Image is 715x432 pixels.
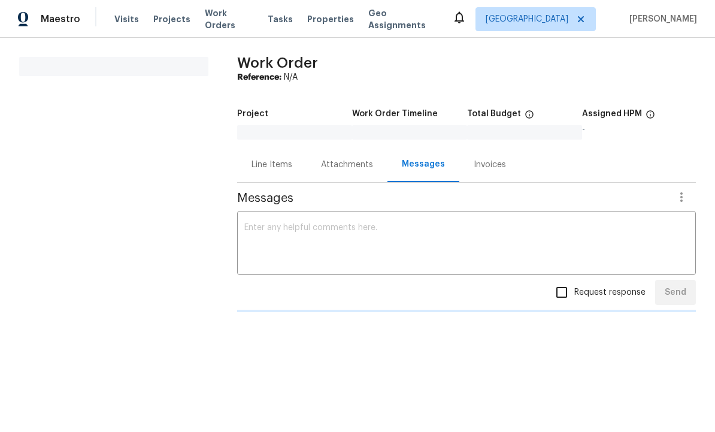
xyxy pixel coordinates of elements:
[625,13,697,25] span: [PERSON_NAME]
[205,7,253,31] span: Work Orders
[582,110,642,118] h5: Assigned HPM
[402,158,445,170] div: Messages
[237,71,696,83] div: N/A
[582,125,696,134] div: -
[114,13,139,25] span: Visits
[525,110,534,125] span: The total cost of line items that have been proposed by Opendoor. This sum includes line items th...
[321,159,373,171] div: Attachments
[237,192,667,204] span: Messages
[467,110,521,118] h5: Total Budget
[474,159,506,171] div: Invoices
[237,110,268,118] h5: Project
[646,110,655,125] span: The hpm assigned to this work order.
[237,73,281,81] b: Reference:
[237,56,318,70] span: Work Order
[252,159,292,171] div: Line Items
[368,7,438,31] span: Geo Assignments
[268,15,293,23] span: Tasks
[352,110,438,118] h5: Work Order Timeline
[153,13,190,25] span: Projects
[574,286,646,299] span: Request response
[486,13,568,25] span: [GEOGRAPHIC_DATA]
[307,13,354,25] span: Properties
[41,13,80,25] span: Maestro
